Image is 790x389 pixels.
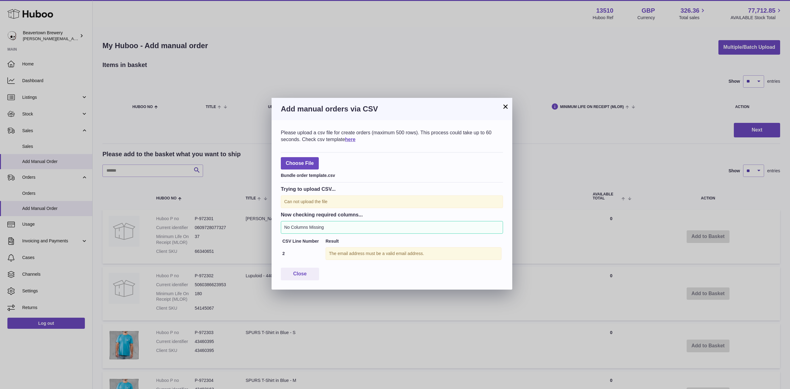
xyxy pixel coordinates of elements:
span: Choose File [281,157,319,170]
th: Result [324,237,503,246]
h3: Trying to upload CSV... [281,186,503,192]
div: No Columns Missing [281,221,503,234]
strong: 2 [282,251,285,256]
div: Please upload a csv file for create orders (maximum 500 rows). This process could take up to 60 s... [281,129,503,143]
th: CSV Line Number [281,237,324,246]
span: Close [293,271,307,276]
h3: Add manual orders via CSV [281,104,503,114]
div: Bundle order template.csv [281,171,503,178]
button: × [502,103,509,110]
div: Can not upload the file [281,195,503,208]
h3: Now checking required columns... [281,211,503,218]
a: here [345,137,355,142]
div: The email address must be a valid email address. [326,247,501,260]
button: Close [281,268,319,280]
